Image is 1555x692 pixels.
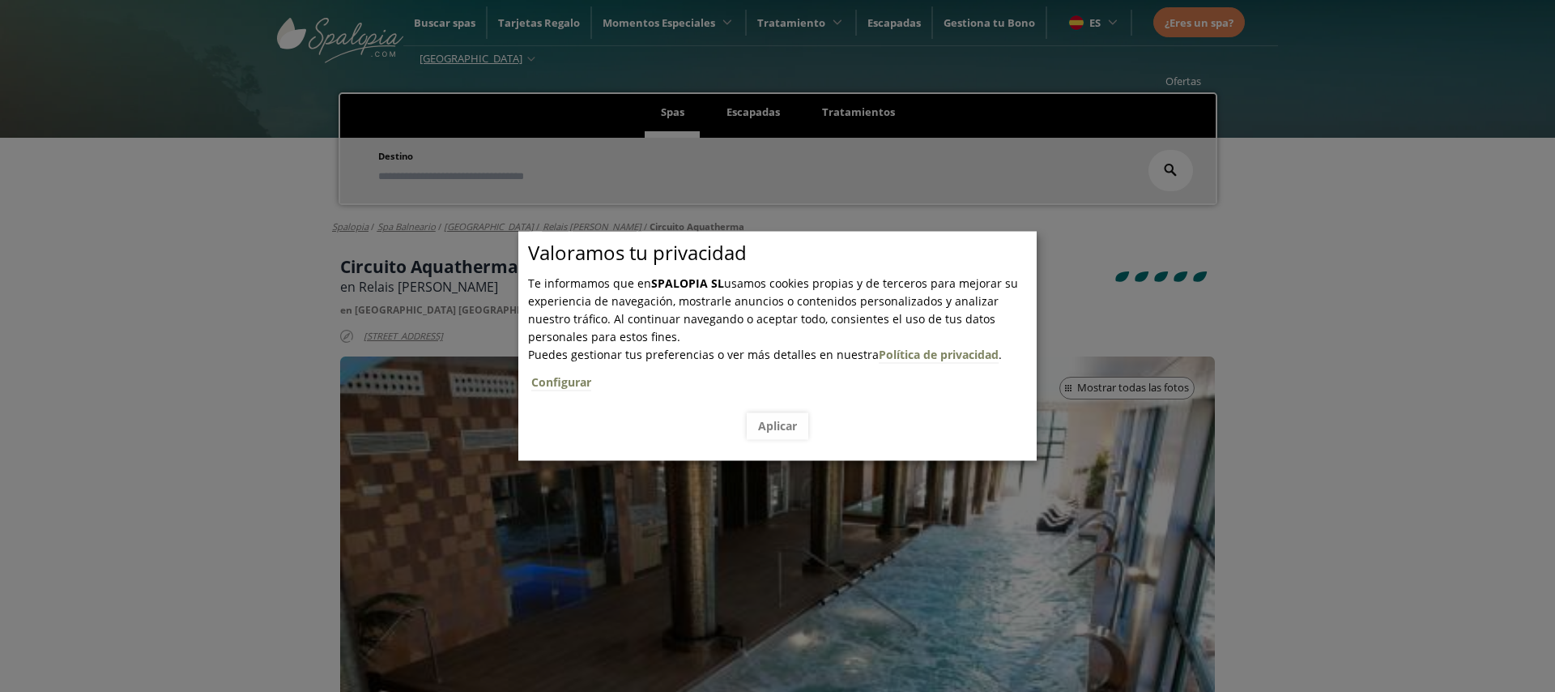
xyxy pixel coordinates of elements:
button: Aplicar [747,412,808,439]
span: Puedes gestionar tus preferencias o ver más detalles en nuestra [528,347,879,362]
span: . [528,347,1037,401]
b: SPALOPIA SL [651,276,724,291]
a: Política de privacidad [879,347,999,363]
a: Configurar [531,374,591,391]
p: Valoramos tu privacidad [528,244,1037,262]
span: Te informamos que en usamos cookies propias y de terceros para mejorar su experiencia de navegaci... [528,276,1018,344]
